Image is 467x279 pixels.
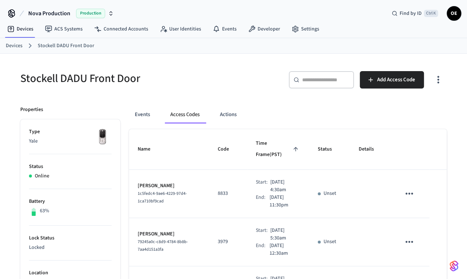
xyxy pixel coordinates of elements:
p: [PERSON_NAME] [138,182,200,190]
p: Locked [29,244,112,251]
p: Yale [29,138,112,145]
span: Production [76,9,105,18]
span: Add Access Code [377,75,415,85]
img: SeamLogoGradient.69752ec5.svg [450,260,458,272]
a: Connected Accounts [88,22,154,36]
p: [DATE] 11:30pm [270,194,300,209]
p: Type [29,128,112,136]
span: Time Frame(PST) [256,138,300,161]
a: Devices [6,42,22,50]
p: Properties [20,106,43,114]
a: ACS Systems [39,22,88,36]
p: Unset [324,190,336,197]
img: Yale Assure Touchscreen Wifi Smart Lock, Satin Nickel, Front [93,128,112,146]
span: Ctrl K [424,10,438,17]
p: Online [35,172,49,180]
span: 1c5fedc4-9ae6-4229-97d4-1ca710bf9cad [138,190,187,204]
a: Developer [242,22,286,36]
div: ant example [129,106,447,123]
p: [DATE] 5:30am [270,227,300,242]
button: Events [129,106,156,123]
span: Find by ID [400,10,422,17]
a: User Identities [154,22,207,36]
a: Settings [286,22,325,36]
button: Access Codes [164,106,205,123]
span: Code [218,144,238,155]
span: Nova Production [28,9,70,18]
h5: Stockell DADU Front Door [20,71,229,86]
span: 79245a0c-c8d9-4784-8b8b-7aa4d151a3fa [138,239,188,253]
p: 63% [40,207,49,215]
div: Start: [256,227,270,242]
p: Unset [324,238,336,246]
button: Actions [214,106,242,123]
p: Status [29,163,112,171]
p: 3979 [218,238,238,246]
p: Location [29,269,112,277]
button: OE [447,6,461,21]
span: Status [318,144,341,155]
span: OE [447,7,460,20]
div: Start: [256,179,270,194]
button: Add Access Code [360,71,424,89]
a: Devices [1,22,39,36]
p: [PERSON_NAME] [138,230,200,238]
p: [DATE] 4:30am [270,179,300,194]
div: End: [256,242,270,257]
div: End: [256,194,270,209]
p: Lock Status [29,234,112,242]
span: Details [359,144,383,155]
a: Events [207,22,242,36]
p: [DATE] 12:30am [270,242,300,257]
span: Name [138,144,160,155]
div: Find by IDCtrl K [386,7,444,20]
p: Battery [29,198,112,205]
p: 8833 [218,190,238,197]
a: Stockell DADU Front Door [38,42,94,50]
